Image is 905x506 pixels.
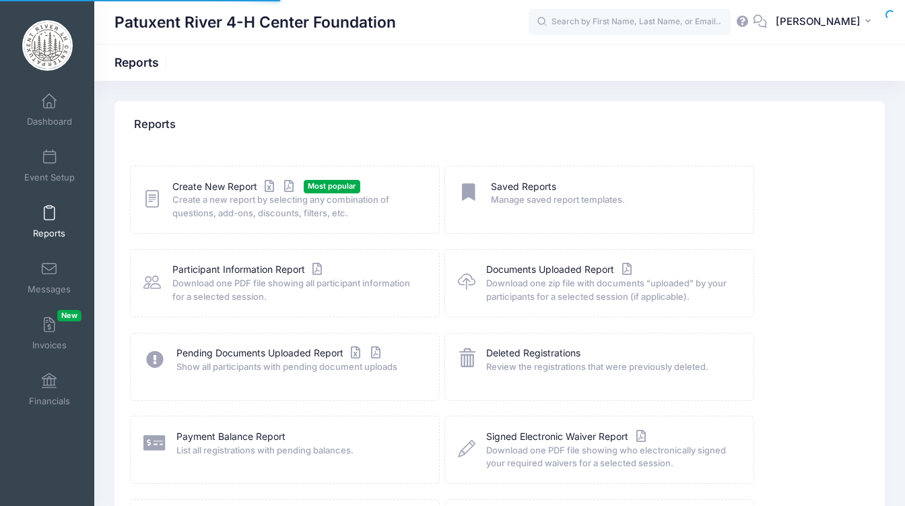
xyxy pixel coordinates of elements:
a: Reports [18,198,81,245]
a: Signed Electronic Waiver Report [486,430,648,444]
a: Deleted Registrations [486,346,580,360]
span: Invoices [32,340,67,351]
a: Payment Balance Report [176,430,286,444]
a: Participant Information Report [172,263,325,277]
span: Financials [29,396,70,407]
span: Download one PDF file showing all participant information for a selected session. [172,277,422,303]
a: InvoicesNew [18,310,81,357]
a: Dashboard [18,86,81,133]
span: New [57,310,81,321]
span: Event Setup [24,172,75,183]
span: Create a new report by selecting any combination of questions, add-ons, discounts, filters, etc. [172,193,422,220]
span: Most popular [304,180,360,193]
span: Reports [33,228,65,239]
a: Messages [18,254,81,301]
a: Documents Uploaded Report [486,263,634,277]
span: Download one zip file with documents "uploaded" by your participants for a selected session (if a... [486,277,736,303]
a: Saved Reports [491,180,556,194]
input: Search by First Name, Last Name, or Email... [529,9,731,36]
span: Manage saved report templates. [491,193,736,207]
span: Review the registrations that were previously deleted. [486,360,736,374]
a: Pending Documents Uploaded Report [176,346,384,360]
img: Patuxent River 4-H Center Foundation [22,20,73,71]
h1: Patuxent River 4-H Center Foundation [114,7,396,38]
h4: Reports [134,106,176,144]
h1: Reports [114,55,170,69]
button: [PERSON_NAME] [767,7,885,38]
a: Event Setup [18,142,81,189]
span: [PERSON_NAME] [776,14,861,29]
span: Download one PDF file showing who electronically signed your required waivers for a selected sess... [486,444,736,470]
a: Create New Report [172,180,298,194]
span: Messages [28,284,71,295]
span: Dashboard [27,116,72,127]
span: Show all participants with pending document uploads [176,360,422,374]
span: List all registrations with pending balances. [176,444,422,457]
a: Financials [18,366,81,413]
